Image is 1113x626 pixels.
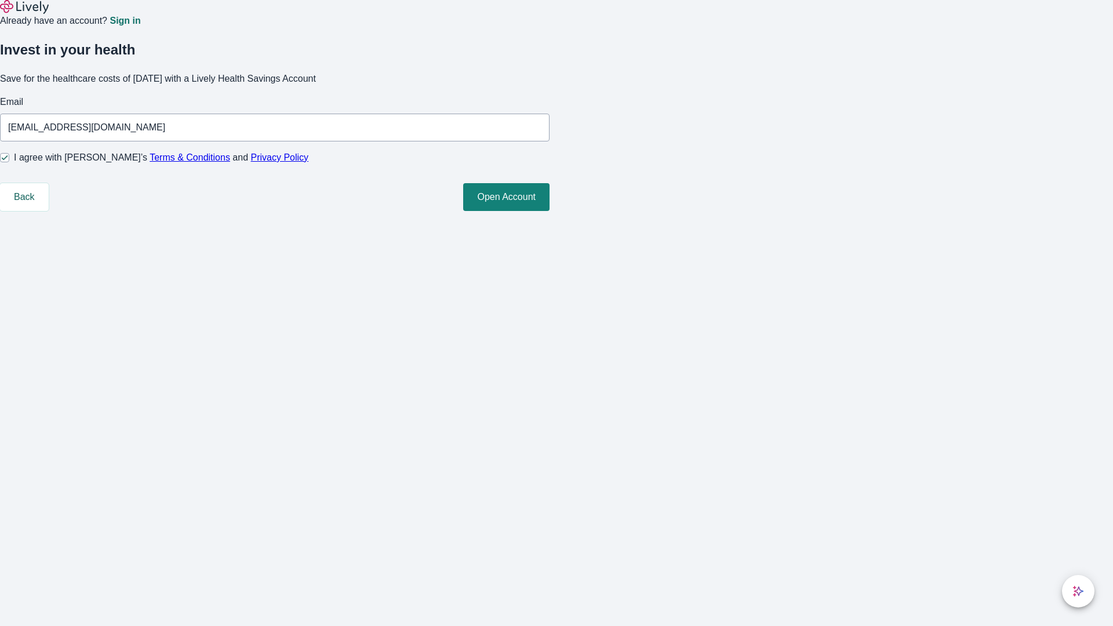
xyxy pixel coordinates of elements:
button: Open Account [463,183,550,211]
svg: Lively AI Assistant [1072,585,1084,597]
a: Privacy Policy [251,152,309,162]
a: Terms & Conditions [150,152,230,162]
span: I agree with [PERSON_NAME]’s and [14,151,308,165]
a: Sign in [110,16,140,26]
button: chat [1062,575,1094,607]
